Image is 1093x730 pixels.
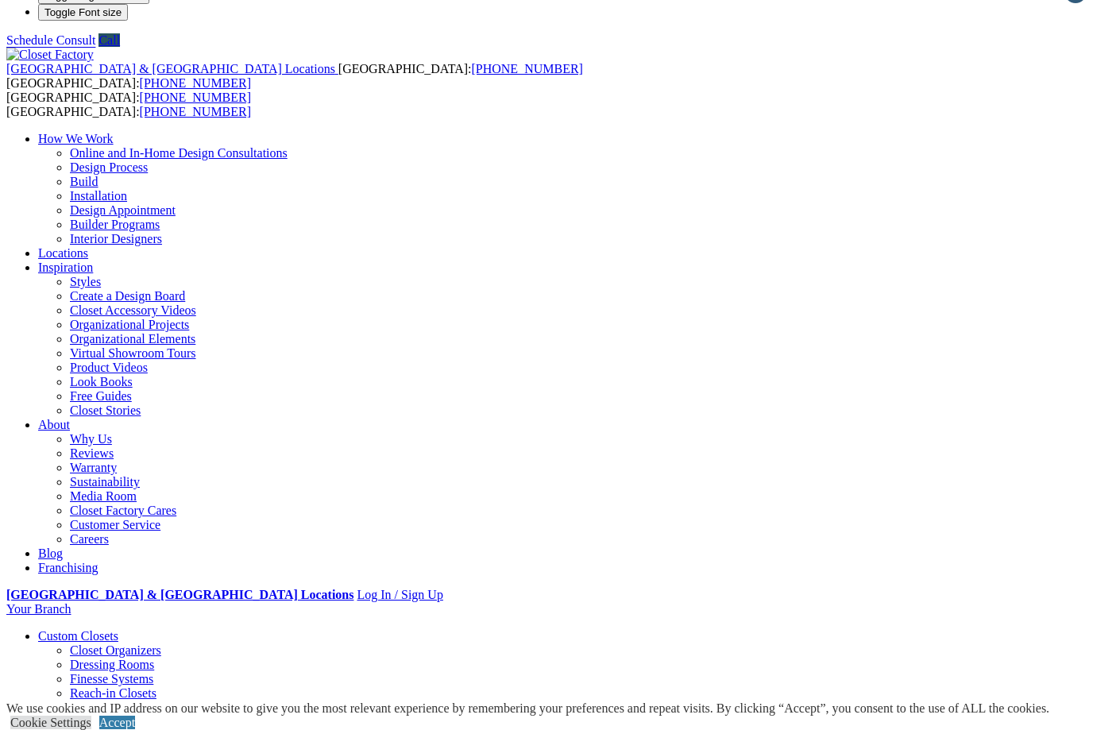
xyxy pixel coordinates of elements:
[70,518,160,531] a: Customer Service
[44,6,122,18] span: Toggle Font size
[70,446,114,460] a: Reviews
[70,375,133,388] a: Look Books
[38,261,93,274] a: Inspiration
[70,318,189,331] a: Organizational Projects
[471,62,582,75] a: [PHONE_NUMBER]
[70,672,153,686] a: Finesse Systems
[70,686,156,700] a: Reach-in Closets
[70,303,196,317] a: Closet Accessory Videos
[6,33,95,47] a: Schedule Consult
[70,404,141,417] a: Closet Stories
[70,275,101,288] a: Styles
[6,48,94,62] img: Closet Factory
[70,332,195,346] a: Organizational Elements
[70,175,98,188] a: Build
[6,62,335,75] span: [GEOGRAPHIC_DATA] & [GEOGRAPHIC_DATA] Locations
[6,602,71,616] a: Your Branch
[70,461,117,474] a: Warranty
[70,289,185,303] a: Create a Design Board
[70,658,154,671] a: Dressing Rooms
[70,504,176,517] a: Closet Factory Cares
[140,105,251,118] a: [PHONE_NUMBER]
[70,232,162,245] a: Interior Designers
[140,76,251,90] a: [PHONE_NUMBER]
[70,146,288,160] a: Online and In-Home Design Consultations
[38,629,118,643] a: Custom Closets
[38,132,114,145] a: How We Work
[70,475,140,489] a: Sustainability
[6,701,1049,716] div: We use cookies and IP address on our website to give you the most relevant experience by remember...
[6,91,251,118] span: [GEOGRAPHIC_DATA]: [GEOGRAPHIC_DATA]:
[357,588,442,601] a: Log In / Sign Up
[70,432,112,446] a: Why Us
[6,62,583,90] span: [GEOGRAPHIC_DATA]: [GEOGRAPHIC_DATA]:
[6,62,338,75] a: [GEOGRAPHIC_DATA] & [GEOGRAPHIC_DATA] Locations
[70,701,136,714] a: Shoe Closets
[38,418,70,431] a: About
[70,160,148,174] a: Design Process
[6,588,353,601] a: [GEOGRAPHIC_DATA] & [GEOGRAPHIC_DATA] Locations
[70,189,127,203] a: Installation
[38,246,88,260] a: Locations
[70,643,161,657] a: Closet Organizers
[38,547,63,560] a: Blog
[99,716,135,729] a: Accept
[70,203,176,217] a: Design Appointment
[10,716,91,729] a: Cookie Settings
[70,489,137,503] a: Media Room
[140,91,251,104] a: [PHONE_NUMBER]
[70,389,132,403] a: Free Guides
[70,346,196,360] a: Virtual Showroom Tours
[70,361,148,374] a: Product Videos
[98,33,120,47] a: Call
[38,561,98,574] a: Franchising
[70,218,160,231] a: Builder Programs
[70,532,109,546] a: Careers
[38,4,128,21] button: Toggle Font size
